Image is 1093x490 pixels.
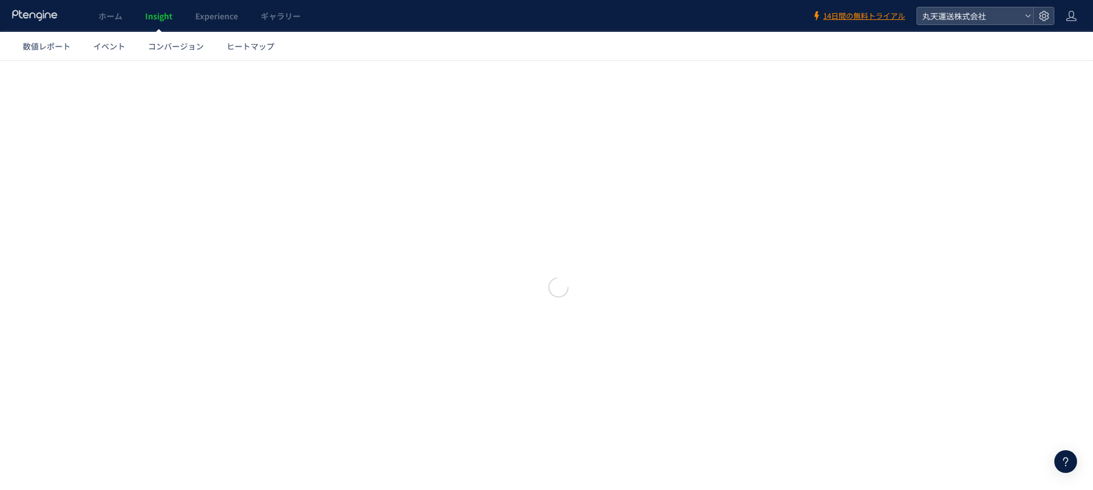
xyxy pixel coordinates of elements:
[823,11,905,22] span: 14日間の無料トライアル
[195,10,238,22] span: Experience
[98,10,122,22] span: ホーム
[227,40,274,52] span: ヒートマップ
[145,10,172,22] span: Insight
[23,40,71,52] span: 数値レポート
[148,40,204,52] span: コンバージョン
[261,10,301,22] span: ギャラリー
[919,7,1020,24] span: 丸天運送株式会社
[812,11,905,22] a: 14日間の無料トライアル
[93,40,125,52] span: イベント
